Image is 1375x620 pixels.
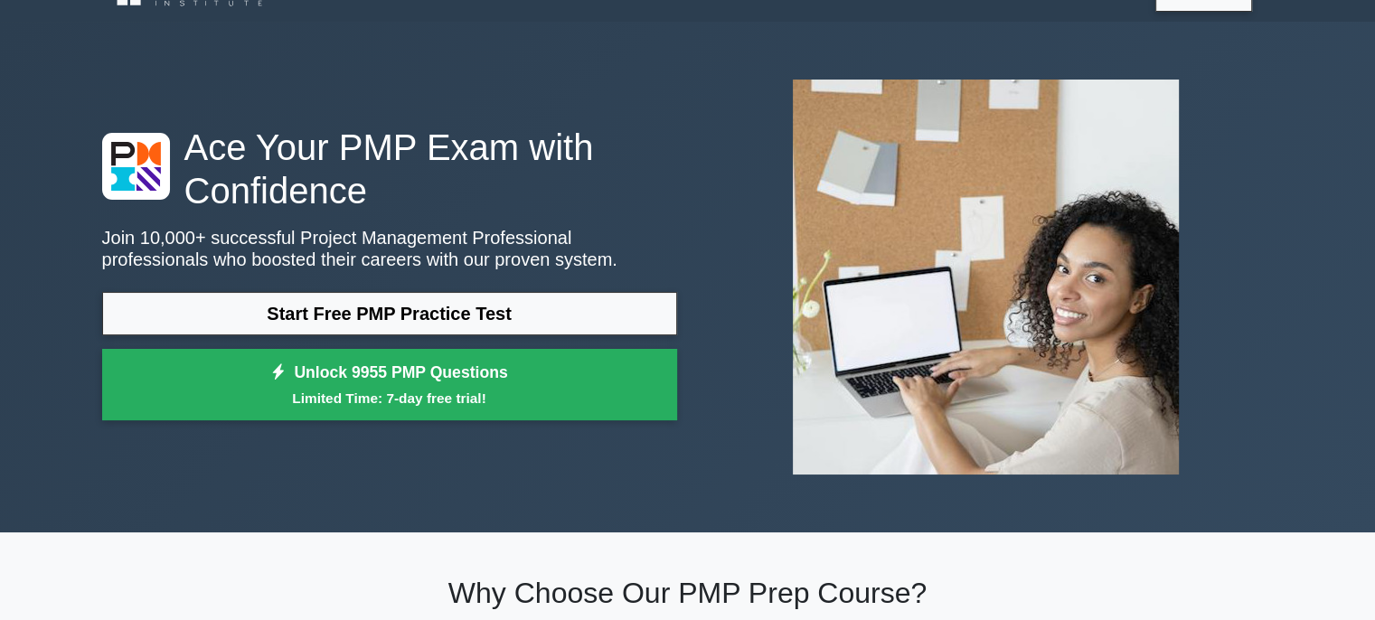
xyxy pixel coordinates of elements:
[125,388,655,409] small: Limited Time: 7-day free trial!
[102,292,677,335] a: Start Free PMP Practice Test
[102,227,677,270] p: Join 10,000+ successful Project Management Professional professionals who boosted their careers w...
[102,576,1274,610] h2: Why Choose Our PMP Prep Course?
[102,349,677,421] a: Unlock 9955 PMP QuestionsLimited Time: 7-day free trial!
[102,126,677,212] h1: Ace Your PMP Exam with Confidence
